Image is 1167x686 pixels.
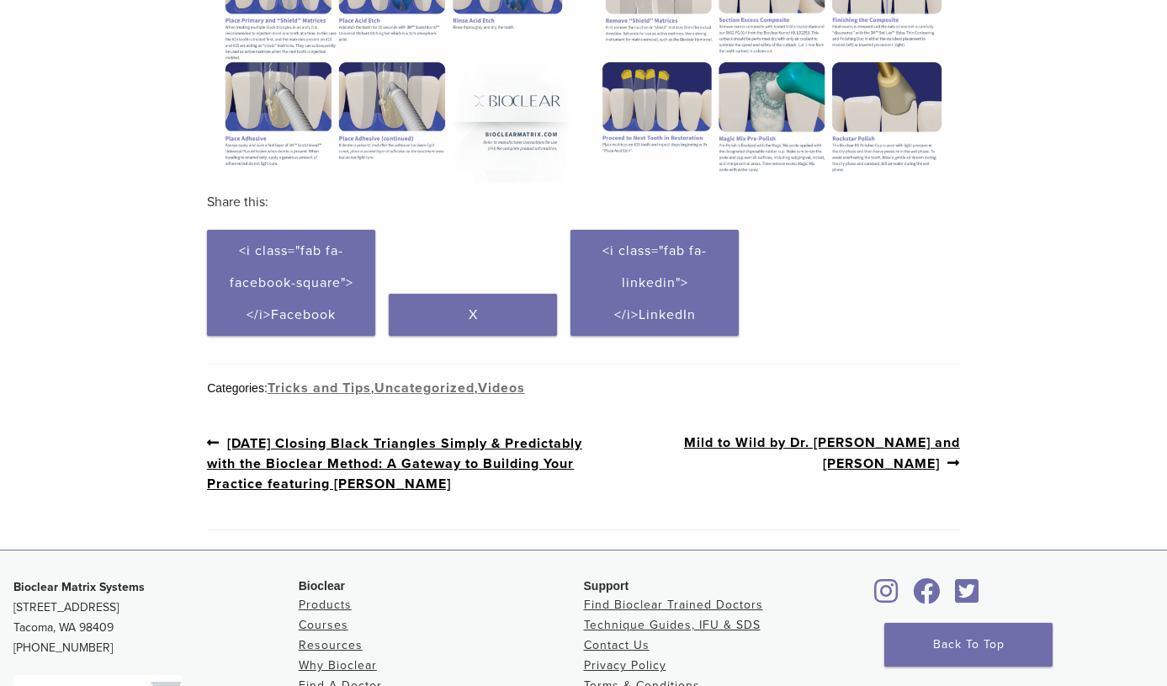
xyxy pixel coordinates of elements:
a: Why Bioclear [299,658,377,673]
a: Courses [299,618,348,632]
span: Support [584,579,629,593]
a: Bioclear [868,588,904,605]
a: Bioclear [950,588,985,605]
a: Resources [299,638,363,652]
span: Bioclear [299,579,345,593]
h3: Share this: [207,182,960,222]
a: Technique Guides, IFU & SDS [584,618,761,632]
a: Find Bioclear Trained Doctors [584,598,763,612]
a: Contact Us [584,638,650,652]
a: X [389,294,557,336]
a: Privacy Policy [584,658,666,673]
nav: Post Navigation [207,398,960,530]
a: Uncategorized [374,380,475,396]
strong: Bioclear Matrix Systems [13,580,145,594]
span: <i class="fab fa-linkedin"></i>LinkedIn [602,242,707,323]
a: [DATE] Closing Black Triangles Simply & Predictably with the Bioclear Method: A Gateway to Buildi... [207,433,583,494]
a: Tricks and Tips [268,380,371,396]
span: <i class="fab fa-facebook-square"></i>Facebook [230,242,353,323]
a: Videos [478,380,525,396]
div: Categories: , , [207,378,960,398]
p: [STREET_ADDRESS] Tacoma, WA 98409 [PHONE_NUMBER] [13,577,299,658]
a: Back To Top [884,623,1053,667]
a: <i class="fab fa-linkedin"></i>LinkedIn [570,230,739,336]
a: Mild to Wild by Dr. [PERSON_NAME] and [PERSON_NAME] [584,433,960,474]
a: Bioclear [907,588,946,605]
a: <i class="fab fa-facebook-square"></i>Facebook [207,230,375,336]
a: Products [299,598,352,612]
span: X [469,306,478,323]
